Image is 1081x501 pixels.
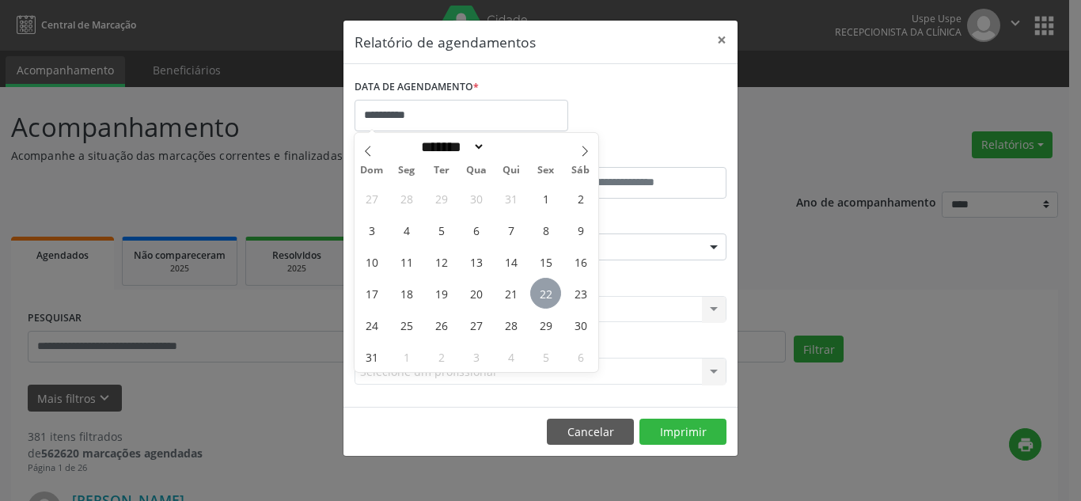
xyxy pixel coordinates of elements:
button: Close [706,21,738,59]
span: Agosto 22, 2025 [530,278,561,309]
span: Agosto 21, 2025 [495,278,526,309]
span: Setembro 1, 2025 [391,341,422,372]
span: Julho 27, 2025 [356,183,387,214]
span: Agosto 29, 2025 [530,309,561,340]
h5: Relatório de agendamentos [355,32,536,52]
span: Agosto 4, 2025 [391,214,422,245]
span: Agosto 20, 2025 [461,278,491,309]
span: Agosto 25, 2025 [391,309,422,340]
span: Agosto 28, 2025 [495,309,526,340]
span: Agosto 24, 2025 [356,309,387,340]
span: Agosto 30, 2025 [565,309,596,340]
span: Agosto 12, 2025 [426,246,457,277]
span: Agosto 3, 2025 [356,214,387,245]
span: Agosto 23, 2025 [565,278,596,309]
span: Setembro 4, 2025 [495,341,526,372]
span: Agosto 27, 2025 [461,309,491,340]
span: Qua [459,165,494,176]
span: Agosto 2, 2025 [565,183,596,214]
label: DATA DE AGENDAMENTO [355,75,479,100]
span: Agosto 26, 2025 [426,309,457,340]
span: Agosto 31, 2025 [356,341,387,372]
span: Agosto 17, 2025 [356,278,387,309]
span: Ter [424,165,459,176]
span: Sáb [563,165,598,176]
span: Julho 29, 2025 [426,183,457,214]
button: Imprimir [639,419,726,446]
span: Agosto 7, 2025 [495,214,526,245]
span: Dom [355,165,389,176]
span: Agosto 13, 2025 [461,246,491,277]
span: Sex [529,165,563,176]
span: Agosto 1, 2025 [530,183,561,214]
span: Agosto 5, 2025 [426,214,457,245]
span: Setembro 3, 2025 [461,341,491,372]
span: Qui [494,165,529,176]
span: Agosto 14, 2025 [495,246,526,277]
span: Setembro 6, 2025 [565,341,596,372]
span: Julho 31, 2025 [495,183,526,214]
span: Agosto 6, 2025 [461,214,491,245]
label: ATÉ [544,142,726,167]
span: Julho 28, 2025 [391,183,422,214]
span: Agosto 10, 2025 [356,246,387,277]
span: Agosto 8, 2025 [530,214,561,245]
span: Agosto 18, 2025 [391,278,422,309]
span: Agosto 19, 2025 [426,278,457,309]
span: Agosto 15, 2025 [530,246,561,277]
select: Month [415,139,485,155]
span: Agosto 9, 2025 [565,214,596,245]
span: Setembro 2, 2025 [426,341,457,372]
span: Julho 30, 2025 [461,183,491,214]
span: Seg [389,165,424,176]
button: Cancelar [547,419,634,446]
span: Agosto 16, 2025 [565,246,596,277]
input: Year [485,139,537,155]
span: Agosto 11, 2025 [391,246,422,277]
span: Setembro 5, 2025 [530,341,561,372]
